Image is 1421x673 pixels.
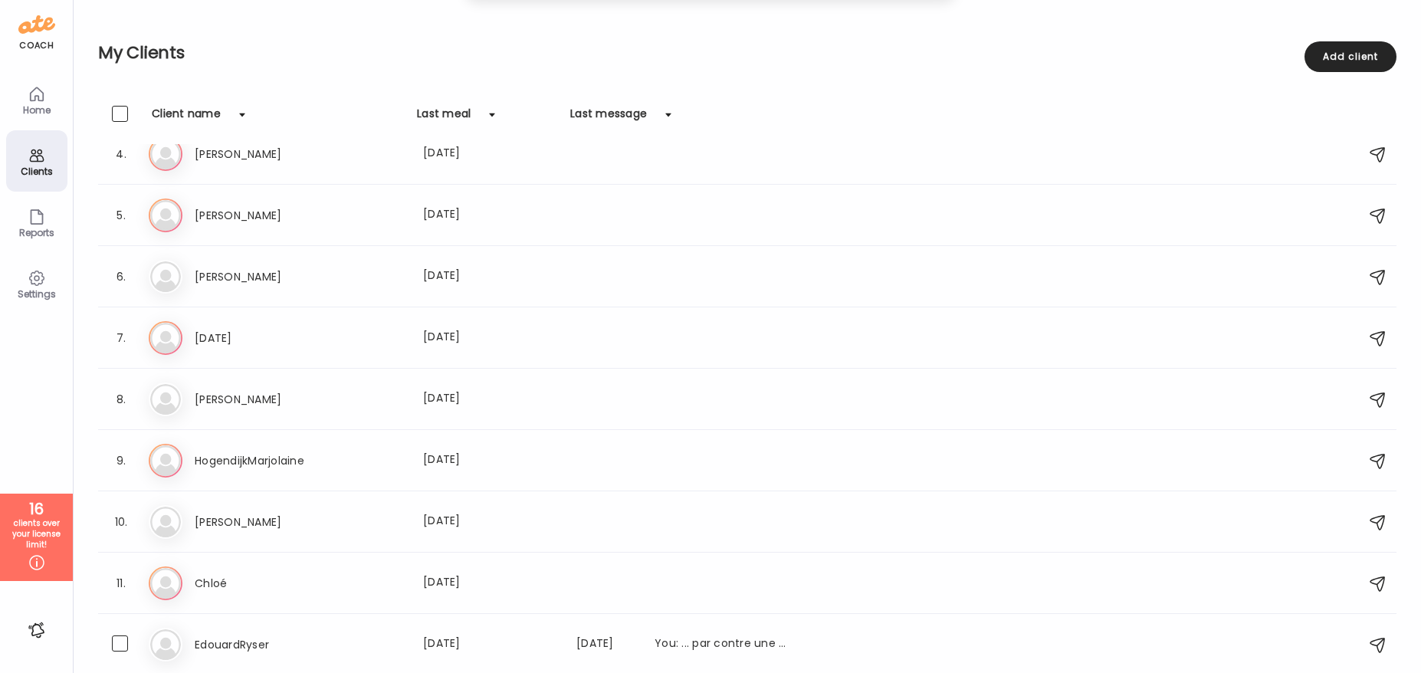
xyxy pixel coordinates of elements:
[19,39,54,52] div: coach
[9,289,64,299] div: Settings
[9,105,64,115] div: Home
[1304,41,1396,72] div: Add client
[570,106,647,130] div: Last message
[423,206,558,225] div: [DATE]
[423,390,558,409] div: [DATE]
[655,635,789,654] div: You: ... par contre une barre Baow ça tu as ;-) Il faut absolument que tu limites à maximum 3h30-...
[195,513,330,531] h3: [PERSON_NAME]
[112,329,130,347] div: 7.
[5,518,67,550] div: clients over your license limit!
[112,206,130,225] div: 5.
[423,329,558,347] div: [DATE]
[9,228,64,238] div: Reports
[423,635,558,654] div: [DATE]
[195,206,330,225] h3: [PERSON_NAME]
[423,451,558,470] div: [DATE]
[423,513,558,531] div: [DATE]
[195,635,330,654] h3: EdouardRyser
[18,12,55,37] img: ate
[98,41,1396,64] h2: My Clients
[195,329,330,347] h3: [DATE]
[152,106,221,130] div: Client name
[195,390,330,409] h3: [PERSON_NAME]
[112,268,130,286] div: 6.
[576,635,636,654] div: [DATE]
[112,451,130,470] div: 9.
[9,166,64,176] div: Clients
[5,500,67,518] div: 16
[423,268,558,286] div: [DATE]
[423,574,558,593] div: [DATE]
[112,513,130,531] div: 10.
[423,145,558,163] div: [DATE]
[112,390,130,409] div: 8.
[112,574,130,593] div: 11.
[195,451,330,470] h3: HogendijkMarjolaine
[195,145,330,163] h3: [PERSON_NAME]
[195,268,330,286] h3: [PERSON_NAME]
[112,145,130,163] div: 4.
[417,106,471,130] div: Last meal
[195,574,330,593] h3: Chloé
